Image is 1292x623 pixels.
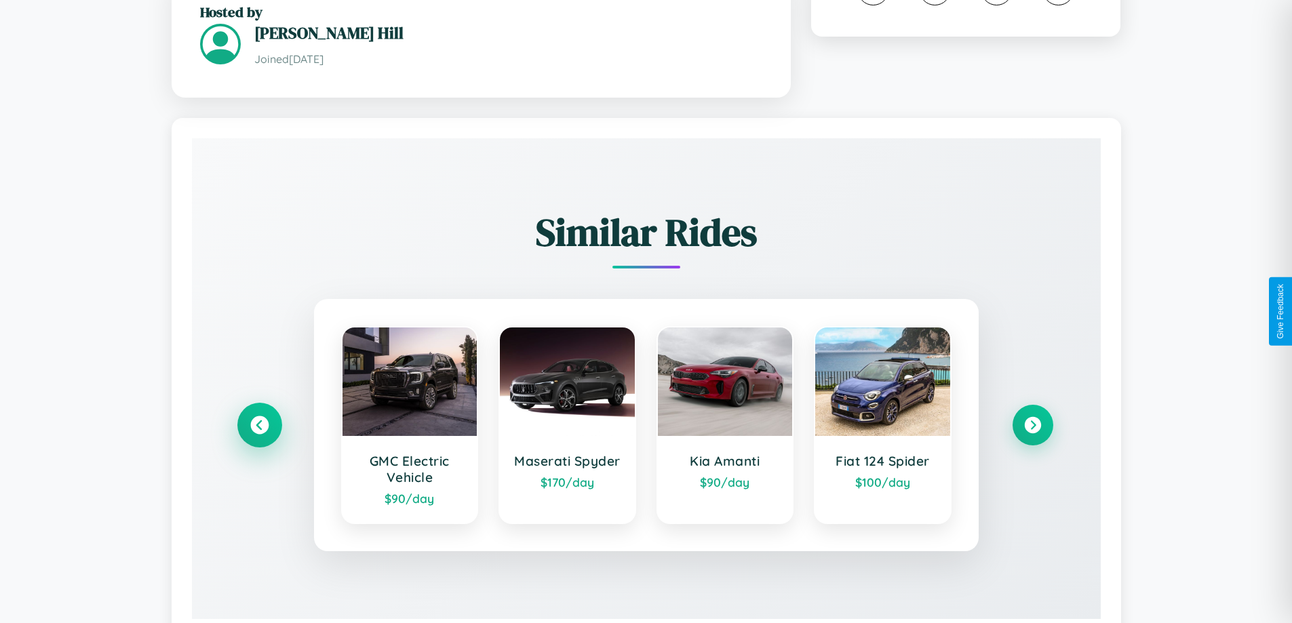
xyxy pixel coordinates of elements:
[254,22,762,44] h3: [PERSON_NAME] Hill
[814,326,952,524] a: Fiat 124 Spider$100/day
[671,453,779,469] h3: Kia Amanti
[829,453,937,469] h3: Fiat 124 Spider
[498,326,636,524] a: Maserati Spyder$170/day
[829,475,937,489] div: $ 100 /day
[1276,284,1285,339] div: Give Feedback
[356,453,464,485] h3: GMC Electric Vehicle
[513,475,621,489] div: $ 170 /day
[356,491,464,506] div: $ 90 /day
[200,2,762,22] h2: Hosted by
[671,475,779,489] div: $ 90 /day
[341,326,479,524] a: GMC Electric Vehicle$90/day
[239,206,1053,258] h2: Similar Rides
[254,49,762,69] p: Joined [DATE]
[513,453,621,469] h3: Maserati Spyder
[657,326,794,524] a: Kia Amanti$90/day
